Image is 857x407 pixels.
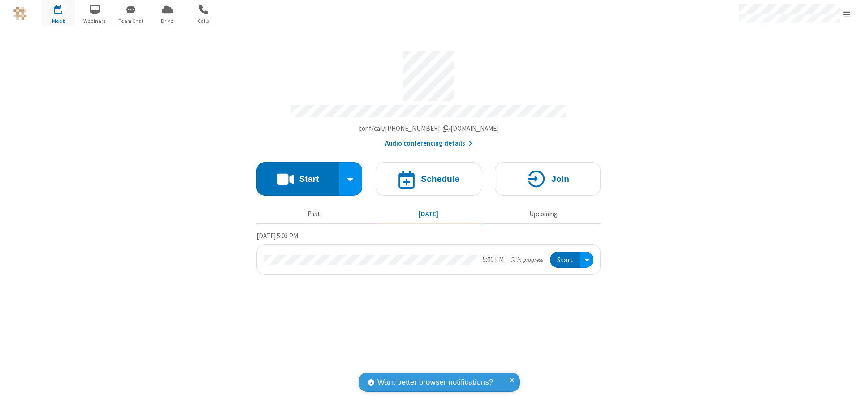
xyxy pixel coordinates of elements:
[375,206,483,223] button: [DATE]
[489,206,597,223] button: Upcoming
[495,162,601,196] button: Join
[339,162,363,196] div: Start conference options
[421,175,459,183] h4: Schedule
[260,206,368,223] button: Past
[377,377,493,388] span: Want better browser notifications?
[187,17,221,25] span: Calls
[580,252,593,268] div: Open menu
[511,256,543,264] em: in progress
[359,124,499,134] button: Copy my meeting room linkCopy my meeting room link
[42,17,75,25] span: Meet
[376,162,481,196] button: Schedule
[114,17,148,25] span: Team Chat
[256,231,601,275] section: Today's Meetings
[256,162,339,196] button: Start
[299,175,319,183] h4: Start
[551,175,569,183] h4: Join
[256,231,298,240] span: [DATE] 5:03 PM
[61,5,66,12] div: 1
[78,17,112,25] span: Webinars
[385,138,472,149] button: Audio conferencing details
[256,44,601,149] section: Account details
[483,255,504,265] div: 5:00 PM
[550,252,580,268] button: Start
[359,124,499,133] span: Copy my meeting room link
[151,17,184,25] span: Drive
[13,7,27,20] img: QA Selenium DO NOT DELETE OR CHANGE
